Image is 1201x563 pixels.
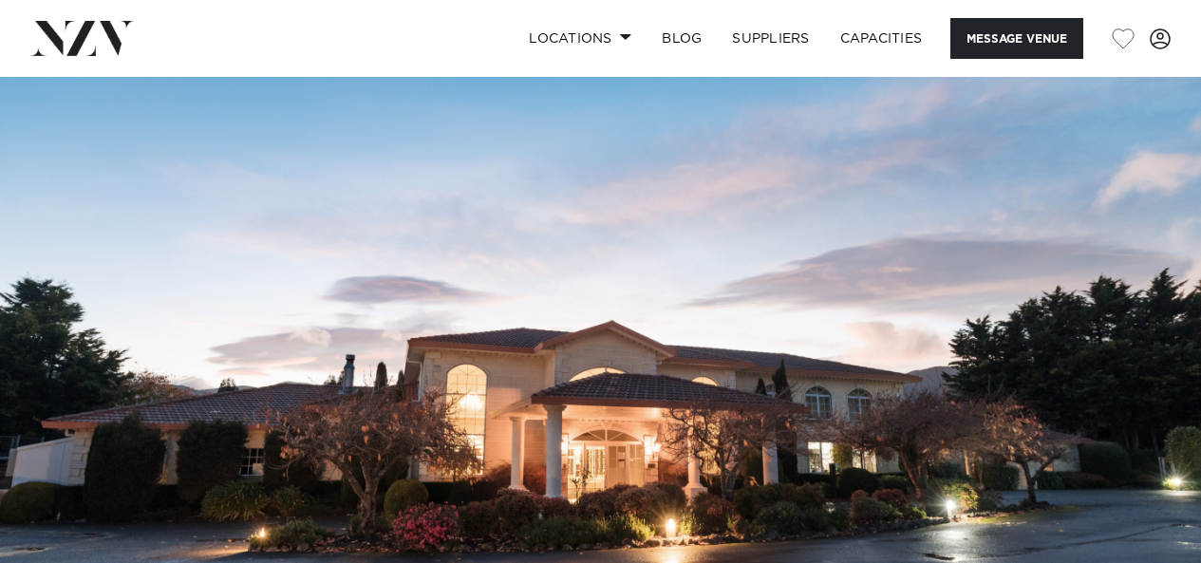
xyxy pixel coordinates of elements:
[825,18,938,59] a: Capacities
[30,21,134,55] img: nzv-logo.png
[514,18,647,59] a: Locations
[647,18,717,59] a: BLOG
[717,18,824,59] a: SUPPLIERS
[950,18,1083,59] button: Message Venue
